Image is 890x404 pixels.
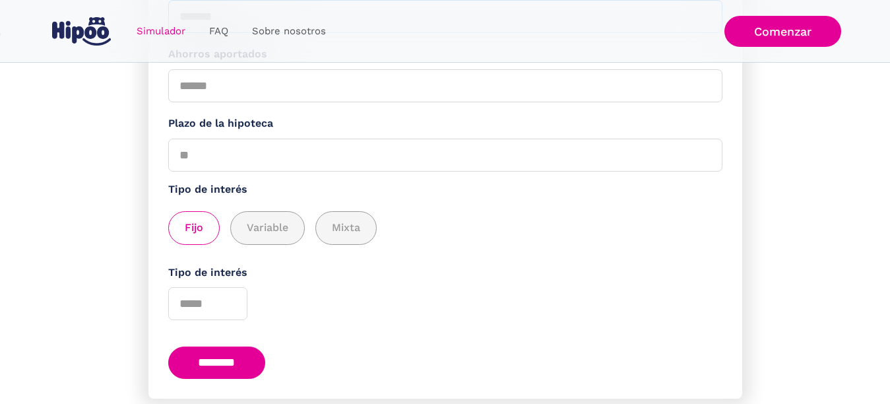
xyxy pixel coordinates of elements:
[168,182,722,198] label: Tipo de interés
[724,16,841,47] a: Comenzar
[49,12,114,51] a: home
[168,265,722,281] label: Tipo de interés
[168,211,722,245] div: add_description_here
[332,220,360,236] span: Mixta
[197,18,240,44] a: FAQ
[168,116,722,132] label: Plazo de la hipoteca
[240,18,338,44] a: Sobre nosotros
[247,220,288,236] span: Variable
[185,220,203,236] span: Fijo
[125,18,197,44] a: Simulador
